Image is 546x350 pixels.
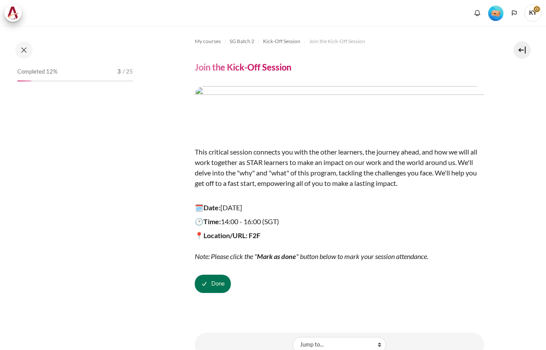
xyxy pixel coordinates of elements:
span: My courses [195,37,221,45]
strong: Mark as done [257,252,296,260]
p: This critical session connects you with the other learners, the journey ahead, and how we will al... [195,136,484,199]
span: Join the Kick-Off Session [309,37,365,45]
em: Note: Please click the " " button below to mark your session attendance. [195,252,428,260]
h4: Join the Kick-Off Session [195,61,291,73]
div: Show notification window with no new notifications [471,7,484,20]
div: Level #1 [488,5,503,21]
strong: 🗓️Date: [195,203,220,212]
nav: Navigation bar [195,34,484,48]
span: / 25 [123,67,133,76]
span: KY [524,4,542,22]
a: My courses [195,36,221,47]
div: 12% [17,81,31,81]
a: SG Batch 2 [230,36,254,47]
a: Join the Kick-Off Session [309,36,365,47]
a: Level #1 [485,5,507,21]
strong: 🕑Time: [195,217,221,225]
button: Join the Kick-Off Session is marked as done. Press to undo. [195,275,231,293]
a: Architeck Architeck [4,4,26,22]
span: 3 [117,67,121,76]
span: Completed 12% [17,67,57,76]
a: User menu [524,4,542,22]
span: Done [211,279,225,288]
a: Kick-Off Session [263,36,300,47]
p: [DATE] [195,202,484,213]
span: SG Batch 2 [230,37,254,45]
button: Languages [508,7,521,20]
img: Architeck [7,7,19,20]
span: Kick-Off Session [263,37,300,45]
img: Level #1 [488,6,503,21]
strong: 📍Location/URL: F2F [195,231,260,239]
span: 14:00 - 16:00 (SGT) [221,217,279,225]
